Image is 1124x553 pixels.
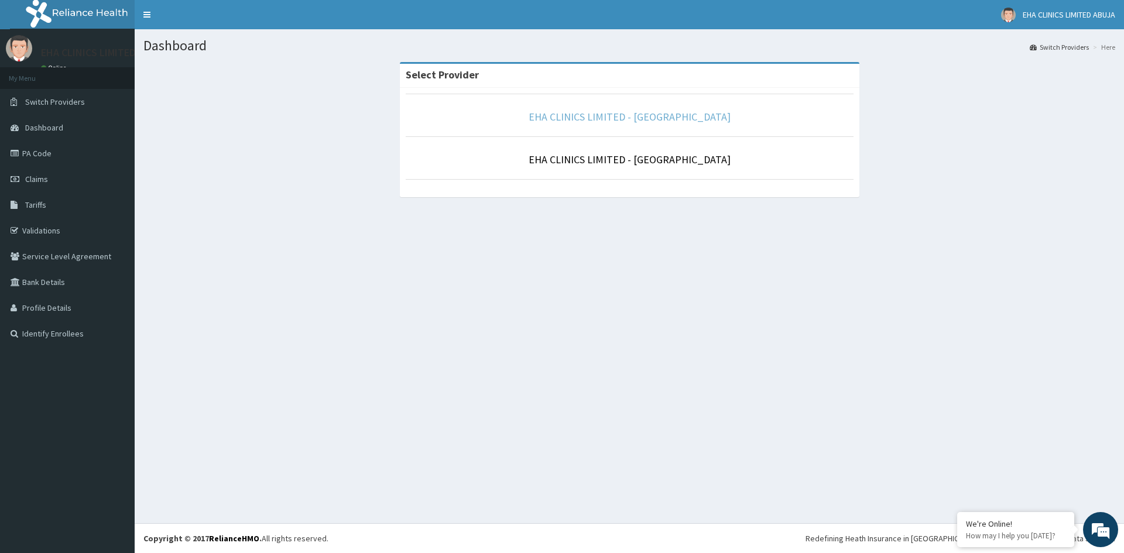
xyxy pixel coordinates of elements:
[25,122,63,133] span: Dashboard
[25,97,85,107] span: Switch Providers
[41,64,69,72] a: Online
[1001,8,1016,22] img: User Image
[143,38,1115,53] h1: Dashboard
[529,153,731,166] a: EHA CLINICS LIMITED - [GEOGRAPHIC_DATA]
[529,110,731,123] a: EHA CLINICS LIMITED - [GEOGRAPHIC_DATA]
[6,35,32,61] img: User Image
[135,523,1124,553] footer: All rights reserved.
[1030,42,1089,52] a: Switch Providers
[1023,9,1115,20] span: EHA CLINICS LIMITED ABUJA
[143,533,262,544] strong: Copyright © 2017 .
[41,47,167,58] p: EHA CLINICS LIMITED ABUJA
[806,533,1115,544] div: Redefining Heath Insurance in [GEOGRAPHIC_DATA] using Telemedicine and Data Science!
[209,533,259,544] a: RelianceHMO
[25,174,48,184] span: Claims
[25,200,46,210] span: Tariffs
[966,531,1065,541] p: How may I help you today?
[966,518,1065,529] div: We're Online!
[1090,42,1115,52] li: Here
[406,68,479,81] strong: Select Provider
